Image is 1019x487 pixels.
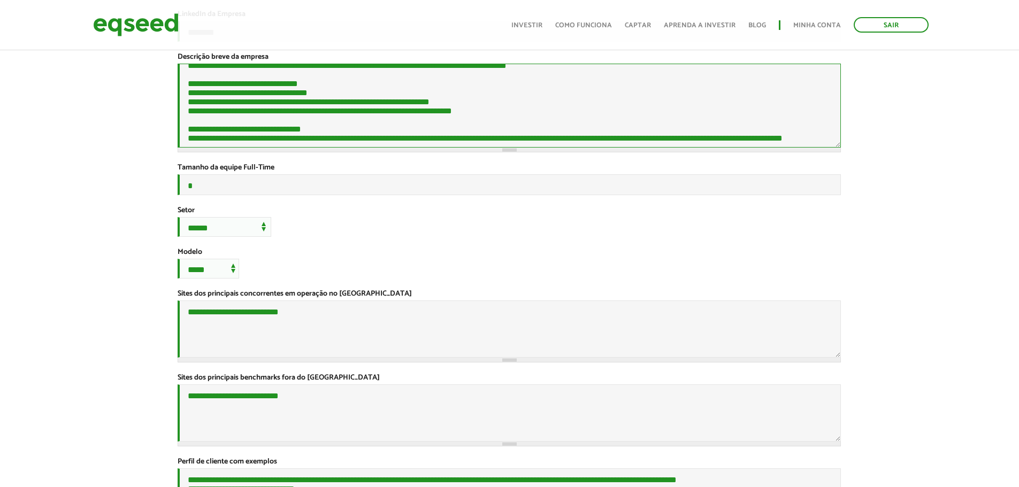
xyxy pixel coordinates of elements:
[748,22,766,29] a: Blog
[93,11,179,39] img: EqSeed
[178,374,380,382] label: Sites dos principais benchmarks fora do [GEOGRAPHIC_DATA]
[555,22,612,29] a: Como funciona
[178,290,412,298] label: Sites dos principais concorrentes em operação no [GEOGRAPHIC_DATA]
[178,458,277,466] label: Perfil de cliente com exemplos
[178,53,269,61] label: Descrição breve da empresa
[178,164,274,172] label: Tamanho da equipe Full-Time
[178,207,195,214] label: Setor
[511,22,542,29] a: Investir
[664,22,735,29] a: Aprenda a investir
[793,22,841,29] a: Minha conta
[625,22,651,29] a: Captar
[178,249,202,256] label: Modelo
[854,17,929,33] a: Sair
